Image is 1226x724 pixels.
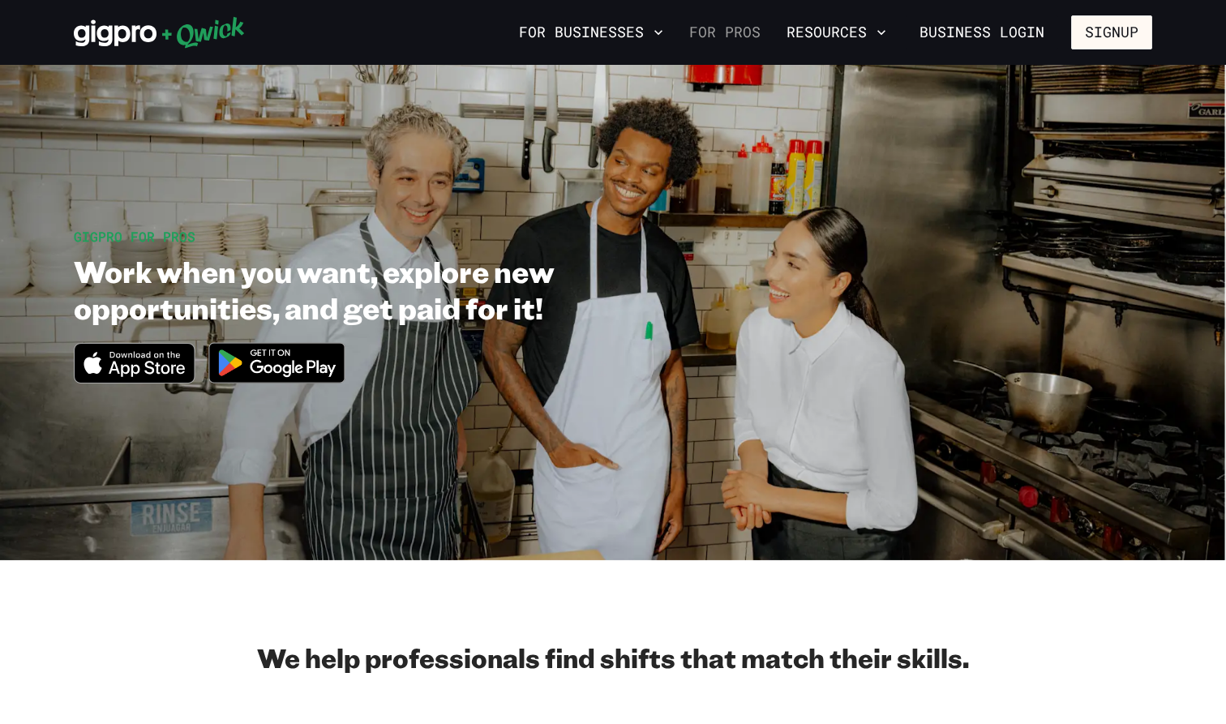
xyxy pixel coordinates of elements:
img: Get it on Google Play [199,332,356,393]
a: Download on the App Store [74,370,195,387]
a: For Pros [683,19,767,46]
span: GIGPRO FOR PROS [74,228,195,245]
button: Signup [1071,15,1152,49]
button: Resources [780,19,893,46]
a: Business Login [906,15,1058,49]
h1: Work when you want, explore new opportunities, and get paid for it! [74,253,721,326]
button: For Businesses [512,19,670,46]
h2: We help professionals find shifts that match their skills. [74,641,1152,674]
